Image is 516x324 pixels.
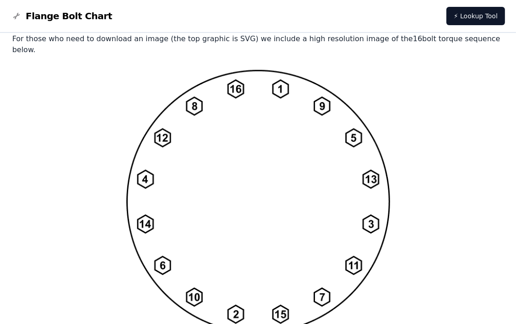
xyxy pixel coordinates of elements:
span: Flange Bolt Chart [26,10,112,22]
img: Flange Bolt Chart Logo [11,11,22,22]
p: For those who need to download an image (the top graphic is SVG) we include a high resolution ima... [12,33,504,55]
a: ⚡ Lookup Tool [446,7,505,25]
a: Flange Bolt Chart LogoFlange Bolt Chart [11,10,112,22]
